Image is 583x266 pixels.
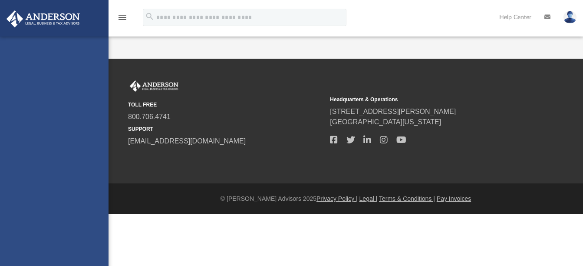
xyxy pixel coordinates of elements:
[563,11,576,23] img: User Pic
[4,10,82,27] img: Anderson Advisors Platinum Portal
[128,137,246,145] a: [EMAIL_ADDRESS][DOMAIN_NAME]
[128,101,324,109] small: TOLL FREE
[117,17,128,23] a: menu
[437,195,471,202] a: Pay Invoices
[128,125,324,133] small: SUPPORT
[145,12,155,21] i: search
[359,195,378,202] a: Legal |
[109,194,583,203] div: © [PERSON_NAME] Advisors 2025
[316,195,358,202] a: Privacy Policy |
[379,195,435,202] a: Terms & Conditions |
[128,80,180,92] img: Anderson Advisors Platinum Portal
[330,118,441,126] a: [GEOGRAPHIC_DATA][US_STATE]
[330,108,456,115] a: [STREET_ADDRESS][PERSON_NAME]
[117,12,128,23] i: menu
[128,113,171,120] a: 800.706.4741
[330,96,526,103] small: Headquarters & Operations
